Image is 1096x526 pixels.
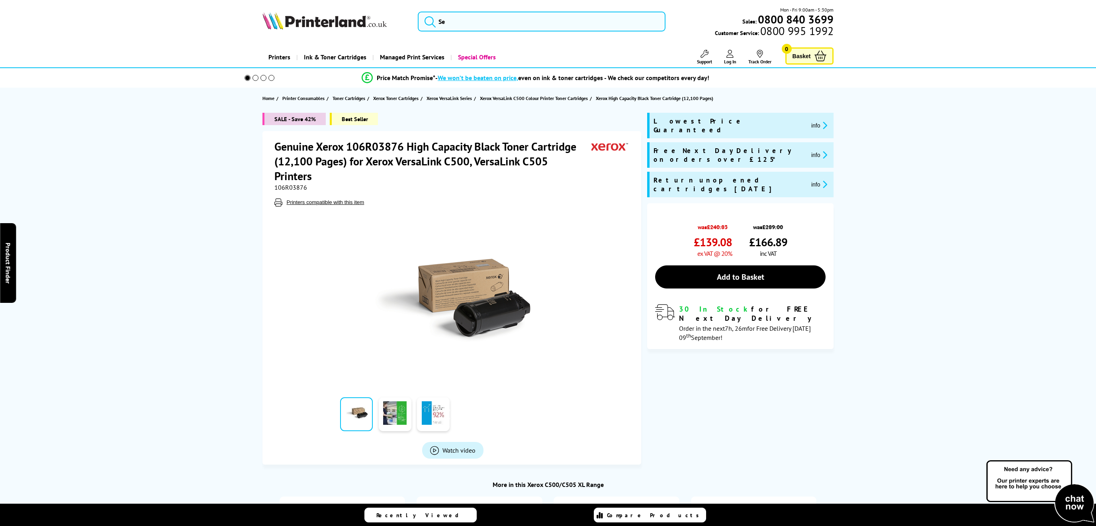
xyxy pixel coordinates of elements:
span: Ink & Toner Cartridges [304,47,366,67]
span: Toner Cartridges [333,94,365,102]
span: 106R03876 [274,183,307,191]
span: Lowest Price Guaranteed [654,117,805,134]
span: £139.08 [694,235,732,249]
span: inc VAT [760,249,777,257]
span: Free Next Day Delivery on orders over £125* [654,146,805,164]
div: for FREE Next Day Delivery [679,304,826,323]
a: Support [697,50,712,65]
span: Printer Consumables [282,94,325,102]
span: Recently Viewed [376,512,467,519]
span: Mon - Fri 9:00am - 5:30pm [780,6,834,14]
span: Xerox Toner Cartridges [373,94,419,102]
span: 7h, 26m [725,324,747,332]
a: Xerox Toner Cartridges [373,94,421,102]
a: Track Order [748,50,771,65]
button: promo-description [809,180,830,189]
a: Ink & Toner Cartridges [296,47,372,67]
span: £166.89 [749,235,787,249]
a: Xerox High Capacity Magenta Toner Cartridge (5,200 pages) [431,502,528,518]
span: 0800 995 1992 [759,27,834,35]
img: Printerland Logo [262,12,387,29]
a: Compare Products [594,508,706,522]
sup: th [686,332,691,339]
img: Xerox [591,139,628,154]
a: Xerox High Capacity Yellow Toner Cartridge (5,200 pages) [571,502,662,518]
span: was [749,219,787,231]
a: 0800 840 3699 [757,16,834,23]
span: Home [262,94,274,102]
div: modal_delivery [655,304,826,341]
span: ex VAT @ 20% [697,249,732,257]
a: Log In [724,50,736,65]
a: Xerox VersaLink C500 Colour Printer Toner Cartridges [480,94,590,102]
span: was [694,219,732,231]
a: Add to Basket [655,265,826,289]
span: Return unopened cartridges [DATE] [654,176,805,193]
a: Recently Viewed [364,508,477,522]
span: Customer Service: [715,27,834,37]
button: Printers compatible with this item [284,199,367,206]
a: Home [262,94,276,102]
span: Support [697,59,712,65]
a: Xerox VersaLink Series [427,94,474,102]
a: Toner Cartridges [333,94,367,102]
a: Printers [262,47,296,67]
button: promo-description [809,121,830,130]
span: Order in the next for Free Delivery [DATE] 09 September! [679,324,811,342]
span: Best Seller [330,113,378,125]
a: Xerox High Capacity Black Toner Cartridge (12,100 Pages) [596,94,715,102]
span: Price Match Promise* [377,74,435,82]
span: SALE - Save 42% [262,113,326,125]
a: Product_All_Videos [422,442,483,459]
a: Xerox High Capacity Cyan Toner Cartridge (5,200 pages) [299,502,386,518]
span: Xerox VersaLink C500 Colour Printer Toner Cartridges [480,94,588,102]
li: modal_Promise [233,71,838,85]
span: Log In [724,59,736,65]
span: Xerox VersaLink Series [427,94,472,102]
input: Se [418,12,665,31]
a: Managed Print Services [372,47,450,67]
a: Special Offers [450,47,502,67]
span: Product Finder [4,243,12,284]
a: Xerox High Capacity Toner Value Pack CMY (5.2K) + Black (12.1K) [702,502,805,518]
a: Printer Consumables [282,94,327,102]
img: Xerox 106R03876 High Capacity Black Toner Cartridge (12,100 Pages) [375,222,531,379]
span: We won’t be beaten on price, [438,74,518,82]
strike: £240.83 [707,223,728,231]
span: Xerox High Capacity Black Toner Cartridge (12,100 Pages) [596,94,713,102]
img: Open Live Chat window [984,459,1096,524]
span: 30 In Stock [679,304,751,314]
span: Sales: [742,18,757,25]
h1: Genuine Xerox 106R03876 High Capacity Black Toner Cartridge (12,100 Pages) for Xerox VersaLink C5... [274,139,591,183]
a: Printerland Logo [262,12,408,31]
button: promo-description [809,150,830,159]
strike: £289.00 [762,223,783,231]
span: 0 [782,44,792,54]
div: - even on ink & toner cartridges - We check our competitors every day! [435,74,709,82]
div: More in this Xerox C500/C505 XL Range [262,481,834,489]
span: Watch video [442,446,476,454]
span: Compare Products [607,512,703,519]
b: 0800 840 3699 [758,12,834,27]
a: Basket 0 [785,47,834,65]
span: Basket [793,51,811,61]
